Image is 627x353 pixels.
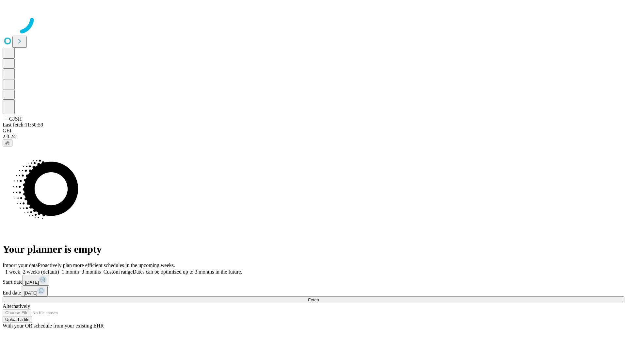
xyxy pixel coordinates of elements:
[133,269,242,275] span: Dates can be optimized up to 3 months in the future.
[3,128,624,134] div: GEI
[24,291,37,295] span: [DATE]
[3,140,12,146] button: @
[3,275,624,286] div: Start date
[3,262,38,268] span: Import your data
[23,275,49,286] button: [DATE]
[82,269,101,275] span: 3 months
[3,286,624,296] div: End date
[25,280,39,285] span: [DATE]
[3,122,43,127] span: Last fetch: 11:50:59
[5,269,20,275] span: 1 week
[3,323,104,328] span: With your OR schedule from your existing EHR
[104,269,133,275] span: Custom range
[38,262,175,268] span: Proactively plan more efficient schedules in the upcoming weeks.
[3,243,624,255] h1: Your planner is empty
[3,303,30,309] span: Alternatively
[3,134,624,140] div: 2.0.241
[9,116,22,122] span: GJSH
[21,286,48,296] button: [DATE]
[5,141,10,145] span: @
[62,269,79,275] span: 1 month
[308,297,319,302] span: Fetch
[3,296,624,303] button: Fetch
[3,316,32,323] button: Upload a file
[23,269,59,275] span: 2 weeks (default)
